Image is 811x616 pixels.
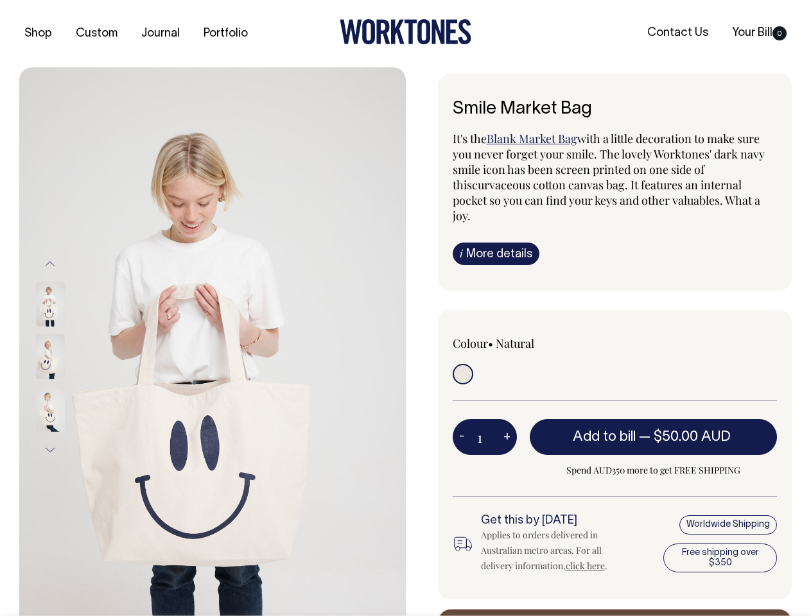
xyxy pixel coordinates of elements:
a: Contact Us [642,22,713,44]
span: i [460,246,463,260]
p: It's the with a little decoration to make sure you never forget your smile. The lovely Worktones'... [453,131,778,223]
a: iMore details [453,243,539,265]
button: + [497,424,517,450]
h6: Get this by [DATE] [481,515,629,527]
img: Smile Market Bag [36,282,65,327]
img: Smile Market Bag [36,334,65,379]
a: Custom [71,23,123,44]
span: Add to bill [573,431,636,443]
a: Portfolio [198,23,253,44]
span: — [639,431,734,443]
label: Natural [496,336,534,351]
button: - [453,424,471,450]
a: Your Bill0 [727,22,792,44]
a: click here [566,560,605,572]
span: Spend AUD350 more to get FREE SHIPPING [530,463,778,478]
button: Previous [40,249,60,278]
a: Shop [19,23,57,44]
img: Smile Market Bag [36,387,65,432]
div: Applies to orders delivered in Australian metro areas. For all delivery information, . [481,527,629,574]
span: $50.00 AUD [654,431,731,443]
button: Add to bill —$50.00 AUD [530,419,778,455]
h6: Smile Market Bag [453,99,778,119]
span: • [488,336,493,351]
a: Blank Market Bag [487,131,577,146]
span: 0 [772,26,787,40]
div: Colour [453,336,582,351]
span: curvaceous cotton canvas bag. It features an internal pocket so you can find your keys and other ... [453,177,760,223]
button: Next [40,436,60,465]
a: Journal [136,23,185,44]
